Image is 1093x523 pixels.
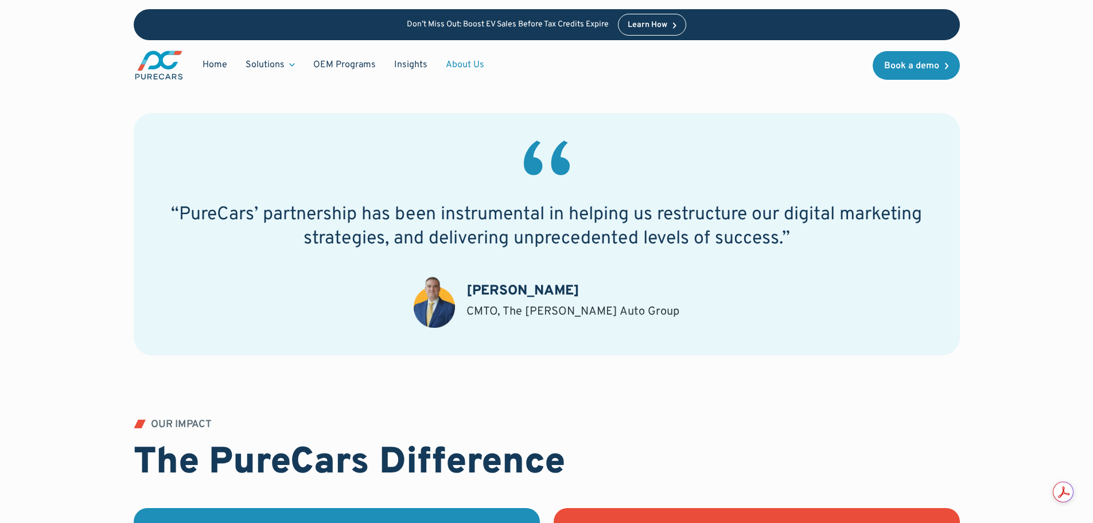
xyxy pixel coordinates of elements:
div: Solutions [246,59,285,71]
a: OEM Programs [304,54,385,76]
p: Don’t Miss Out: Boost EV Sales Before Tax Credits Expire [407,20,609,30]
a: Insights [385,54,437,76]
h2: “PureCars’ partnership has been instrumental in helping us restructure our digital marketing stra... [161,203,932,251]
a: Book a demo [873,51,960,80]
h2: The PureCars Difference [134,441,565,486]
h3: [PERSON_NAME] [466,282,579,301]
div: OUR IMPACT [151,420,212,430]
div: Solutions [236,54,304,76]
a: main [134,49,184,81]
div: CMTO, The [PERSON_NAME] Auto Group [466,304,679,320]
div: Book a demo [884,61,939,71]
img: purecars logo [134,49,184,81]
a: About Us [437,54,493,76]
div: Learn How [628,21,667,29]
a: Home [193,54,236,76]
a: Learn How [618,14,686,36]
